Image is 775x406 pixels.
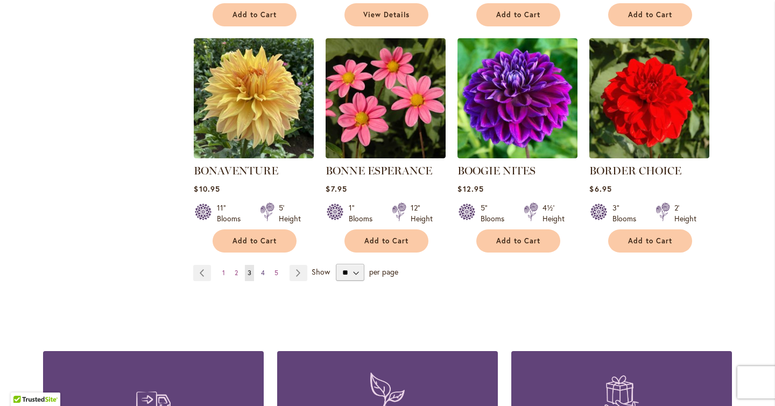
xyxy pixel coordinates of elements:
[612,202,643,224] div: 3" Blooms
[457,164,536,177] a: BOOGIE NITES
[235,269,238,277] span: 2
[476,3,560,26] button: Add to Cart
[369,267,398,277] span: per page
[279,202,301,224] div: 5' Height
[222,269,225,277] span: 1
[344,3,428,26] a: View Details
[589,184,611,194] span: $6.95
[589,38,709,158] img: BORDER CHOICE
[674,202,696,224] div: 2' Height
[326,164,432,177] a: BONNE ESPERANCE
[364,236,408,246] span: Add to Cart
[261,269,265,277] span: 4
[608,229,692,253] button: Add to Cart
[248,269,251,277] span: 3
[232,236,277,246] span: Add to Cart
[628,10,672,19] span: Add to Cart
[8,368,38,398] iframe: Launch Accessibility Center
[194,164,278,177] a: BONAVENTURE
[258,265,267,281] a: 4
[213,3,297,26] button: Add to Cart
[411,202,433,224] div: 12" Height
[232,265,241,281] a: 2
[496,236,540,246] span: Add to Cart
[232,10,277,19] span: Add to Cart
[349,202,379,224] div: 1" Blooms
[194,150,314,160] a: Bonaventure
[628,236,672,246] span: Add to Cart
[496,10,540,19] span: Add to Cart
[217,202,247,224] div: 11" Blooms
[457,150,577,160] a: BOOGIE NITES
[344,229,428,253] button: Add to Cart
[476,229,560,253] button: Add to Cart
[608,3,692,26] button: Add to Cart
[363,10,410,19] span: View Details
[272,265,281,281] a: 5
[481,202,511,224] div: 5" Blooms
[312,267,330,277] span: Show
[326,38,446,158] img: BONNE ESPERANCE
[194,184,220,194] span: $10.95
[457,38,577,158] img: BOOGIE NITES
[326,184,347,194] span: $7.95
[194,38,314,158] img: Bonaventure
[589,150,709,160] a: BORDER CHOICE
[326,150,446,160] a: BONNE ESPERANCE
[542,202,565,224] div: 4½' Height
[213,229,297,253] button: Add to Cart
[457,184,483,194] span: $12.95
[589,164,681,177] a: BORDER CHOICE
[274,269,278,277] span: 5
[220,265,228,281] a: 1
